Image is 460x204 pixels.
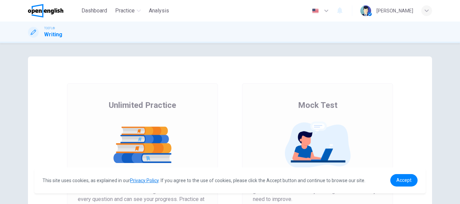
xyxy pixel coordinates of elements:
[115,7,135,15] span: Practice
[311,8,320,13] img: en
[298,100,337,111] span: Mock Test
[79,5,110,17] button: Dashboard
[28,4,79,17] a: OpenEnglish logo
[44,31,62,39] h1: Writing
[360,5,371,16] img: Profile picture
[34,167,425,193] div: cookieconsent
[390,174,418,187] a: dismiss cookie message
[149,7,169,15] span: Analysis
[109,100,176,111] span: Unlimited Practice
[376,7,413,15] div: [PERSON_NAME]
[396,177,412,183] span: Accept
[81,7,107,15] span: Dashboard
[42,178,365,183] span: This site uses cookies, as explained in our . If you agree to the use of cookies, please click th...
[44,26,55,31] span: TOEFL®
[146,5,172,17] button: Analysis
[130,178,159,183] a: Privacy Policy
[28,4,63,17] img: OpenEnglish logo
[112,5,143,17] button: Practice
